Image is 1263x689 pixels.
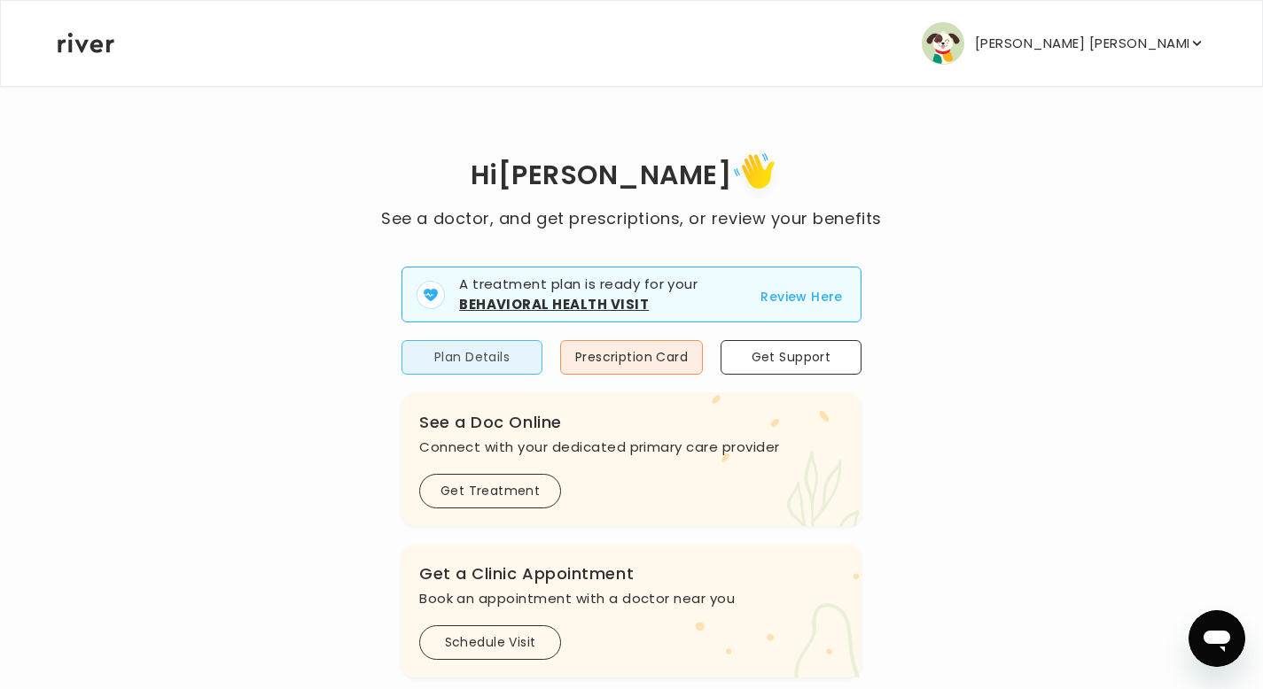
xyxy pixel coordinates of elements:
[922,22,964,65] img: user avatar
[419,435,844,460] p: Connect with your dedicated primary care provider
[381,206,881,231] p: See a doctor, and get prescriptions, or review your benefits
[459,275,739,314] p: A treatment plan is ready for your
[922,22,1205,65] button: user avatar[PERSON_NAME] [PERSON_NAME]
[419,561,844,586] h3: Get a Clinic Appointment
[419,586,844,611] p: Book an appointment with a doctor near you
[721,340,861,375] button: Get Support
[381,147,881,206] h1: Hi [PERSON_NAME]
[975,31,1189,56] p: [PERSON_NAME] [PERSON_NAME]
[419,410,844,435] h3: See a Doc Online
[419,625,561,660] button: Schedule Visit
[402,340,542,375] button: Plan Details
[760,286,843,307] button: Review Here
[1189,610,1245,667] iframe: Button to launch messaging window
[560,340,703,375] button: Prescription Card
[459,295,649,314] strong: Behavioral Health Visit
[419,474,561,508] button: Get Treatment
